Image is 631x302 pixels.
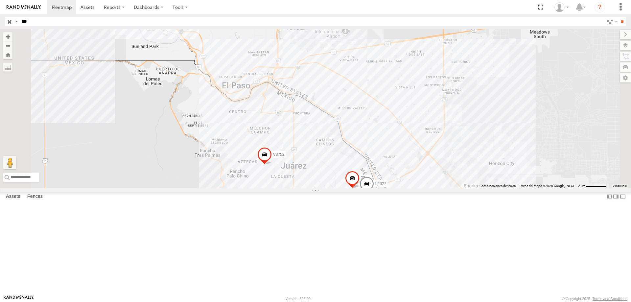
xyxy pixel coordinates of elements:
[613,185,627,187] a: Condiciones (se abre en una nueva pestaña)
[595,2,605,12] i: ?
[606,192,613,201] label: Dock Summary Table to the Left
[3,32,12,41] button: Zoom in
[604,17,618,26] label: Search Filter Options
[613,192,619,201] label: Dock Summary Table to the Right
[3,62,12,72] label: Measure
[578,184,585,188] span: 2 km
[619,192,626,201] label: Hide Summary Table
[361,176,367,180] span: 752
[3,156,16,169] button: Arrastra el hombrecito naranja al mapa para abrir Street View
[14,17,19,26] label: Search Query
[520,184,574,188] span: Datos del mapa ©2025 Google, INEGI
[4,295,34,302] a: Visit our Website
[273,152,285,157] span: V3752
[593,297,627,301] a: Terms and Conditions
[3,41,12,50] button: Zoom out
[562,297,627,301] div: © Copyright 2025 -
[479,184,516,188] button: Combinaciones de teclas
[24,192,46,201] label: Fences
[375,181,386,186] span: L2627
[552,2,571,12] div: MANUEL HERNANDEZ
[3,192,23,201] label: Assets
[3,50,12,59] button: Zoom Home
[620,73,631,82] label: Map Settings
[7,5,41,10] img: rand-logo.svg
[576,184,609,188] button: Escala del mapa: 2 km por 61 píxeles
[286,297,311,301] div: Version: 306.00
